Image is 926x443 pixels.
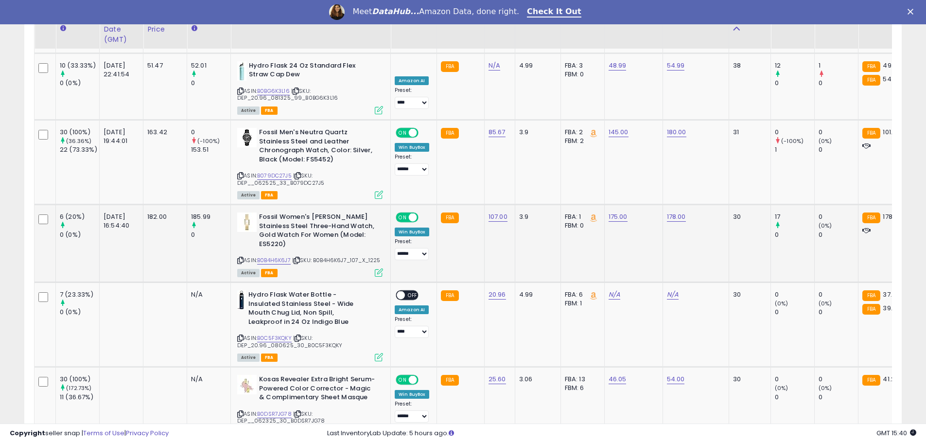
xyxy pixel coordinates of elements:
[191,61,230,70] div: 52.01
[397,213,409,222] span: ON
[104,128,136,145] div: [DATE] 19:44:01
[395,316,429,338] div: Preset:
[876,428,916,438] span: 2025-09-8 15:40 GMT
[126,428,169,438] a: Privacy Policy
[237,61,246,81] img: 212Hf+WcLDL._SL40_.jpg
[395,143,429,152] div: Win BuyBox
[257,172,292,180] a: B079DC27J5
[104,4,139,45] div: Last Purchase Date (GMT)
[883,61,901,70] span: 49.99
[775,79,814,88] div: 0
[104,61,136,79] div: [DATE] 22:41:54
[147,213,179,221] div: 182.00
[565,61,597,70] div: FBA: 3
[733,128,763,137] div: 31
[565,299,597,308] div: FBM: 1
[237,213,257,232] img: 31tJvUBAUcL._SL40_.jpg
[60,79,99,88] div: 0 (0%)
[60,393,99,402] div: 11 (36.67%)
[819,384,832,392] small: (0%)
[819,222,832,230] small: (0%)
[60,375,99,384] div: 30 (100%)
[775,61,814,70] div: 12
[395,154,429,176] div: Preset:
[862,128,880,139] small: FBA
[417,376,433,384] span: OFF
[191,290,223,299] div: N/A
[237,106,260,115] span: All listings currently available for purchase on Amazon
[775,393,814,402] div: 0
[60,128,99,137] div: 30 (100%)
[441,61,459,72] small: FBA
[883,374,897,384] span: 41.21
[237,375,383,436] div: ASIN:
[417,129,433,137] span: OFF
[775,230,814,239] div: 0
[257,410,292,418] a: B0DSR7JG78
[489,61,500,71] a: N/A
[819,375,858,384] div: 0
[883,212,898,221] span: 178.2
[417,213,433,222] span: OFF
[819,213,858,221] div: 0
[883,127,900,137] span: 101.59
[395,238,429,260] div: Preset:
[237,290,383,360] div: ASIN:
[237,61,383,113] div: ASIN:
[565,384,597,392] div: FBM: 6
[862,375,880,386] small: FBA
[259,375,377,405] b: Kosas Revealer Extra Bright Serum-Powered Color Corrector - Magic & Complimentary Sheet Masque
[775,128,814,137] div: 0
[395,87,429,109] div: Preset:
[66,137,91,145] small: (36.36%)
[191,145,230,154] div: 153.51
[60,308,99,317] div: 0 (0%)
[257,334,292,342] a: B0C5F3KQKY
[667,374,685,384] a: 54.00
[441,375,459,386] small: FBA
[191,213,230,221] div: 185.99
[819,308,858,317] div: 0
[883,303,900,313] span: 39.95
[565,375,597,384] div: FBA: 13
[60,24,66,33] small: Days In Stock.
[775,384,788,392] small: (0%)
[667,290,679,300] a: N/A
[819,61,858,70] div: 1
[327,429,916,438] div: Last InventoryLab Update: 5 hours ago.
[565,290,597,299] div: FBA: 6
[237,354,260,362] span: All listings currently available for purchase on Amazon
[819,290,858,299] div: 0
[519,128,553,137] div: 3.9
[191,375,223,384] div: N/A
[257,256,291,265] a: B0B4H6K6J7
[781,137,804,145] small: (-100%)
[527,7,581,18] a: Check It Out
[397,376,409,384] span: ON
[191,128,230,137] div: 0
[519,290,553,299] div: 4.99
[519,375,553,384] div: 3.06
[667,61,685,71] a: 54.99
[66,384,91,392] small: (172.73%)
[60,213,99,221] div: 6 (20%)
[60,61,99,70] div: 10 (33.33%)
[441,290,459,301] small: FBA
[565,128,597,137] div: FBA: 2
[489,212,507,222] a: 107.00
[489,127,506,137] a: 85.67
[862,75,880,86] small: FBA
[60,290,99,299] div: 7 (23.33%)
[237,128,383,198] div: ASIN:
[775,145,814,154] div: 1
[257,87,290,95] a: B0BG6K3L16
[733,375,763,384] div: 30
[609,374,627,384] a: 46.05
[237,334,342,349] span: | SKU: DEP_20.96_080625_30_B0C5F3KQKY
[191,24,197,33] small: Avg Win Price.
[259,213,377,251] b: Fossil Women's [PERSON_NAME] Stainless Steel Three-Hand Watch, Gold Watch For Women (Model: ES5220)
[237,375,257,394] img: 41hVAjWWTcL._SL40_.jpg
[733,61,763,70] div: 38
[237,128,257,147] img: 41n-scHTUTL._SL40_.jpg
[862,290,880,301] small: FBA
